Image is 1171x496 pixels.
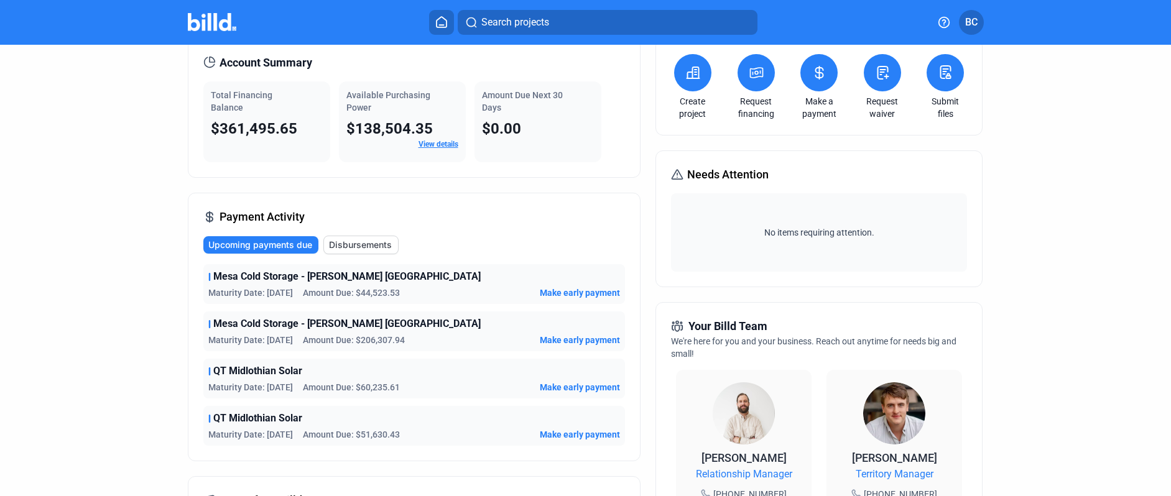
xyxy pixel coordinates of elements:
[211,120,297,137] span: $361,495.65
[923,95,967,120] a: Submit files
[188,13,237,31] img: Billd Company Logo
[220,208,305,226] span: Payment Activity
[540,334,620,346] button: Make early payment
[458,10,757,35] button: Search projects
[671,336,956,359] span: We're here for you and your business. Reach out anytime for needs big and small!
[965,15,978,30] span: BC
[481,15,549,30] span: Search projects
[797,95,841,120] a: Make a payment
[734,95,778,120] a: Request financing
[346,90,430,113] span: Available Purchasing Power
[213,364,302,379] span: QT Midlothian Solar
[208,287,293,299] span: Maturity Date: [DATE]
[701,451,787,464] span: [PERSON_NAME]
[208,428,293,441] span: Maturity Date: [DATE]
[861,95,904,120] a: Request waiver
[671,95,715,120] a: Create project
[540,428,620,441] button: Make early payment
[419,140,458,149] a: View details
[208,334,293,346] span: Maturity Date: [DATE]
[220,54,312,71] span: Account Summary
[213,269,481,284] span: Mesa Cold Storage - [PERSON_NAME] [GEOGRAPHIC_DATA]
[687,166,769,183] span: Needs Attention
[959,10,984,35] button: BC
[303,287,400,299] span: Amount Due: $44,523.53
[208,381,293,393] span: Maturity Date: [DATE]
[696,467,792,482] span: Relationship Manager
[540,287,620,299] button: Make early payment
[323,236,399,254] button: Disbursements
[688,318,767,335] span: Your Billd Team
[852,451,937,464] span: [PERSON_NAME]
[203,236,318,254] button: Upcoming payments due
[482,120,521,137] span: $0.00
[713,382,775,444] img: Relationship Manager
[540,381,620,393] button: Make early payment
[346,120,433,137] span: $138,504.35
[856,467,933,482] span: Territory Manager
[303,334,405,346] span: Amount Due: $206,307.94
[211,90,272,113] span: Total Financing Balance
[863,382,925,444] img: Territory Manager
[303,428,400,441] span: Amount Due: $51,630.43
[213,316,481,331] span: Mesa Cold Storage - [PERSON_NAME] [GEOGRAPHIC_DATA]
[208,239,312,251] span: Upcoming payments due
[676,226,962,239] span: No items requiring attention.
[482,90,563,113] span: Amount Due Next 30 Days
[213,411,302,426] span: QT Midlothian Solar
[303,381,400,393] span: Amount Due: $60,235.61
[329,239,392,251] span: Disbursements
